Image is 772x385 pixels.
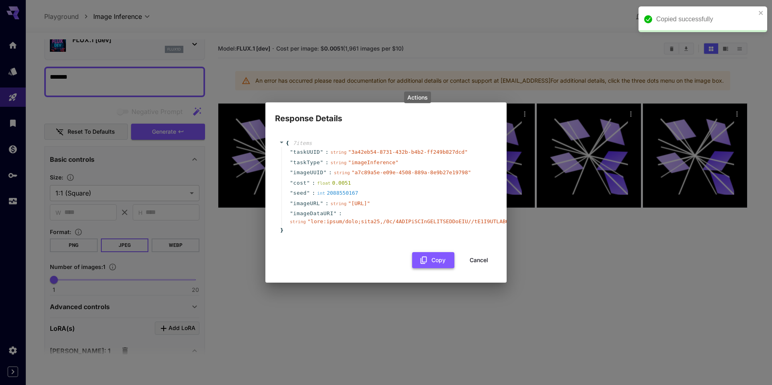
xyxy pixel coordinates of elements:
[290,149,293,155] span: "
[320,159,323,165] span: "
[312,189,315,197] span: :
[331,150,347,155] span: string
[265,102,507,125] h2: Response Details
[317,191,325,196] span: int
[331,201,347,206] span: string
[293,169,323,177] span: imageUUID
[293,159,320,167] span: taskType
[348,149,468,155] span: " 3a42eb54-8731-432b-b4b2-ff249b827dcd "
[293,140,312,146] span: 7 item s
[293,189,306,197] span: seed
[286,139,289,147] span: {
[290,190,293,196] span: "
[312,179,315,187] span: :
[461,252,497,269] button: Cancel
[339,210,342,218] span: :
[307,190,310,196] span: "
[325,159,329,167] span: :
[293,179,306,187] span: cost
[290,159,293,165] span: "
[290,180,293,186] span: "
[293,148,320,156] span: taskUUID
[348,159,398,165] span: " imageInference "
[656,14,756,24] div: Copied successfully
[325,148,329,156] span: :
[412,252,454,269] button: Copy
[317,179,351,187] div: 0.0051
[290,169,293,175] span: "
[334,170,350,175] span: string
[758,10,764,16] button: close
[351,169,471,175] span: " a7c89a5e-e09e-4508-889a-8e9b27e19798 "
[307,180,310,186] span: "
[317,189,358,197] div: 2088550167
[329,169,332,177] span: :
[331,160,347,165] span: string
[404,92,431,103] div: Actions
[320,149,323,155] span: "
[323,169,326,175] span: "
[348,200,370,206] span: " [URL] "
[279,226,283,234] span: }
[317,181,331,186] span: float
[290,219,306,224] span: string
[293,210,333,218] span: imageDataURI
[290,210,293,216] span: "
[290,200,293,206] span: "
[325,200,329,208] span: :
[333,210,337,216] span: "
[293,200,320,208] span: imageURL
[320,200,323,206] span: "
